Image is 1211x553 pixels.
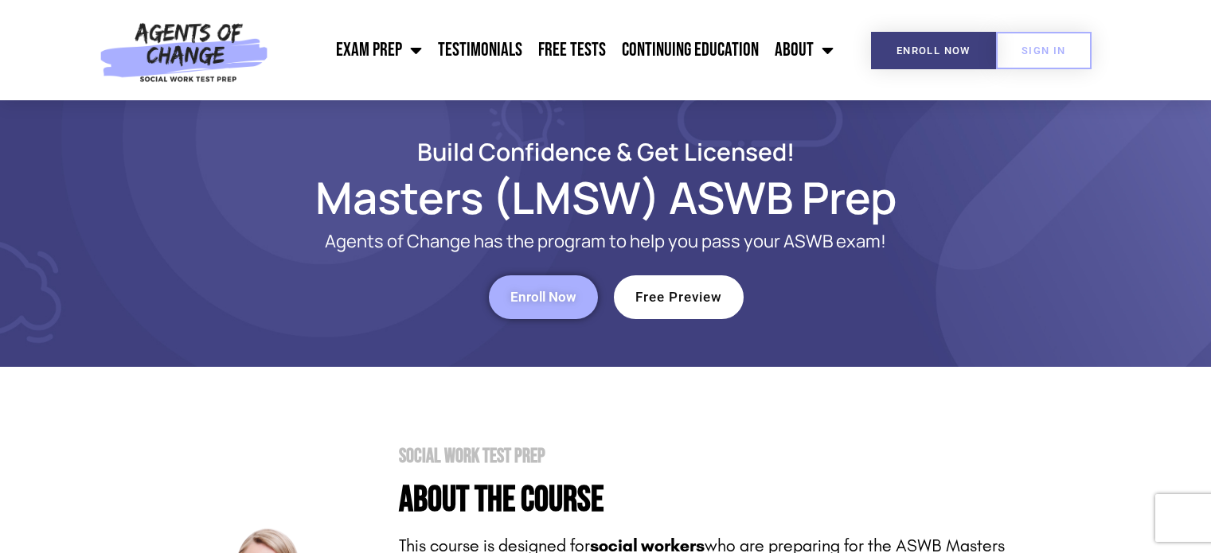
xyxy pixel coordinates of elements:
a: Exam Prep [328,30,430,70]
a: SIGN IN [996,32,1092,69]
span: Enroll Now [897,45,971,56]
nav: Menu [276,30,842,70]
span: Enroll Now [510,290,576,304]
a: Enroll Now [871,32,996,69]
a: Continuing Education [614,30,767,70]
h2: Social Work Test Prep [399,446,1060,466]
h2: Build Confidence & Get Licensed! [152,140,1060,163]
h4: About the Course [399,482,1060,518]
h1: Masters (LMSW) ASWB Prep [152,179,1060,216]
a: Free Preview [614,275,744,319]
a: About [767,30,842,70]
p: Agents of Change has the program to help you pass your ASWB exam! [216,232,996,251]
a: Testimonials [430,30,530,70]
a: Free Tests [530,30,614,70]
a: Enroll Now [489,275,598,319]
span: SIGN IN [1022,45,1066,56]
span: Free Preview [635,290,722,304]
